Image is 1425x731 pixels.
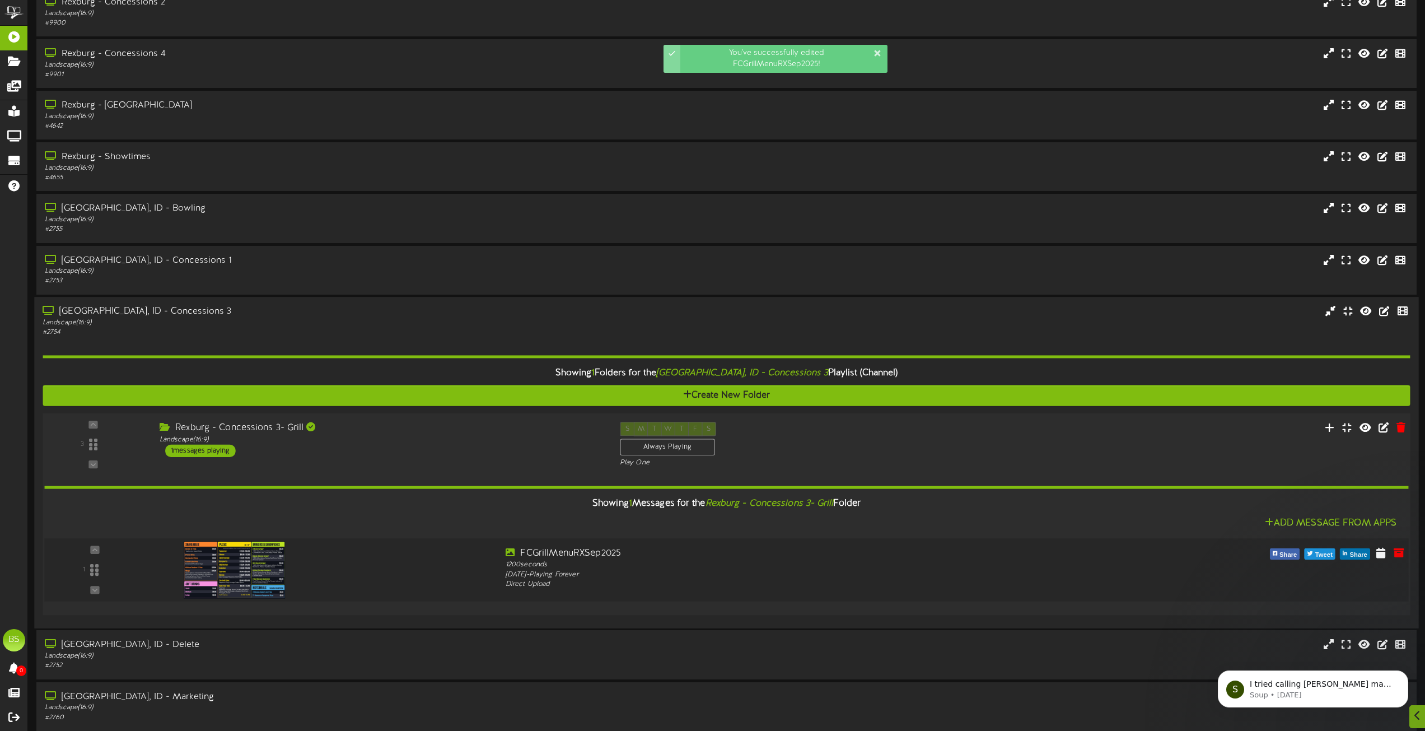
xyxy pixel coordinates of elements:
div: Rexburg - Concessions 3- Grill [160,422,603,435]
div: Landscape ( 16:9 ) [45,60,603,70]
div: # 9901 [45,70,603,80]
div: [GEOGRAPHIC_DATA], ID - Marketing [45,691,603,704]
div: Landscape ( 16:9 ) [45,112,603,122]
div: # 2753 [45,276,603,286]
div: Always Playing [620,439,714,455]
div: Landscape ( 16:9 ) [45,164,603,173]
div: Dismiss this notification [873,48,882,59]
button: Share [1270,548,1300,559]
button: Create New Folder [43,385,1410,406]
div: # 4655 [45,173,603,183]
div: You've successfully edited FCGrillMenuRXSep2025! [680,45,887,73]
div: Play One [620,458,948,468]
img: cf3a9011-34e4-4e75-b522-410a43d70ce6.jpg [184,541,286,598]
div: Landscape ( 16:9 ) [45,703,603,713]
div: # 9900 [45,18,603,28]
div: [GEOGRAPHIC_DATA], ID - Bowling [45,202,603,215]
span: 1 [591,367,595,378]
div: Landscape ( 16:9 ) [160,435,603,444]
div: Landscape ( 16:9 ) [45,267,603,276]
div: # 2754 [43,328,602,337]
div: [GEOGRAPHIC_DATA], ID - Concessions 1 [45,254,603,267]
div: # 2752 [45,661,603,671]
div: Landscape ( 16:9 ) [45,651,603,661]
i: Rexburg - Concessions 3- Grill [706,499,834,509]
i: [GEOGRAPHIC_DATA], ID - Concessions 3 [656,367,828,378]
div: 1200 seconds [506,560,1063,570]
div: Direct Upload [506,579,1063,589]
div: [DATE] - Playing Forever [506,570,1063,580]
div: Landscape ( 16:9 ) [45,215,603,225]
div: Showing Folders for the Playlist (Channel) [34,361,1418,385]
div: [GEOGRAPHIC_DATA], ID - Concessions 3 [43,305,602,318]
div: FCGrillMenuRXSep2025 [506,547,1063,560]
button: Share [1340,548,1370,559]
span: 0 [16,665,26,676]
div: Landscape ( 16:9 ) [45,9,603,18]
div: Rexburg - Concessions 4 [45,48,603,60]
div: [GEOGRAPHIC_DATA], ID - Delete [45,639,603,651]
div: 1 messages playing [165,444,236,457]
div: Showing Messages for the Folder [36,491,1417,515]
div: # 2760 [45,713,603,723]
span: 1 [629,499,632,509]
span: Tweet [1313,548,1335,561]
span: Share [1277,548,1299,561]
iframe: Intercom notifications message [1201,647,1425,725]
button: Add Message From Apps [1262,516,1400,530]
button: Tweet [1305,548,1335,559]
div: Landscape ( 16:9 ) [43,318,602,328]
span: Share [1348,548,1370,561]
div: # 2755 [45,225,603,234]
div: Rexburg - [GEOGRAPHIC_DATA] [45,99,603,112]
div: BS [3,629,25,651]
div: # 4642 [45,122,603,131]
div: Rexburg - Showtimes [45,151,603,164]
